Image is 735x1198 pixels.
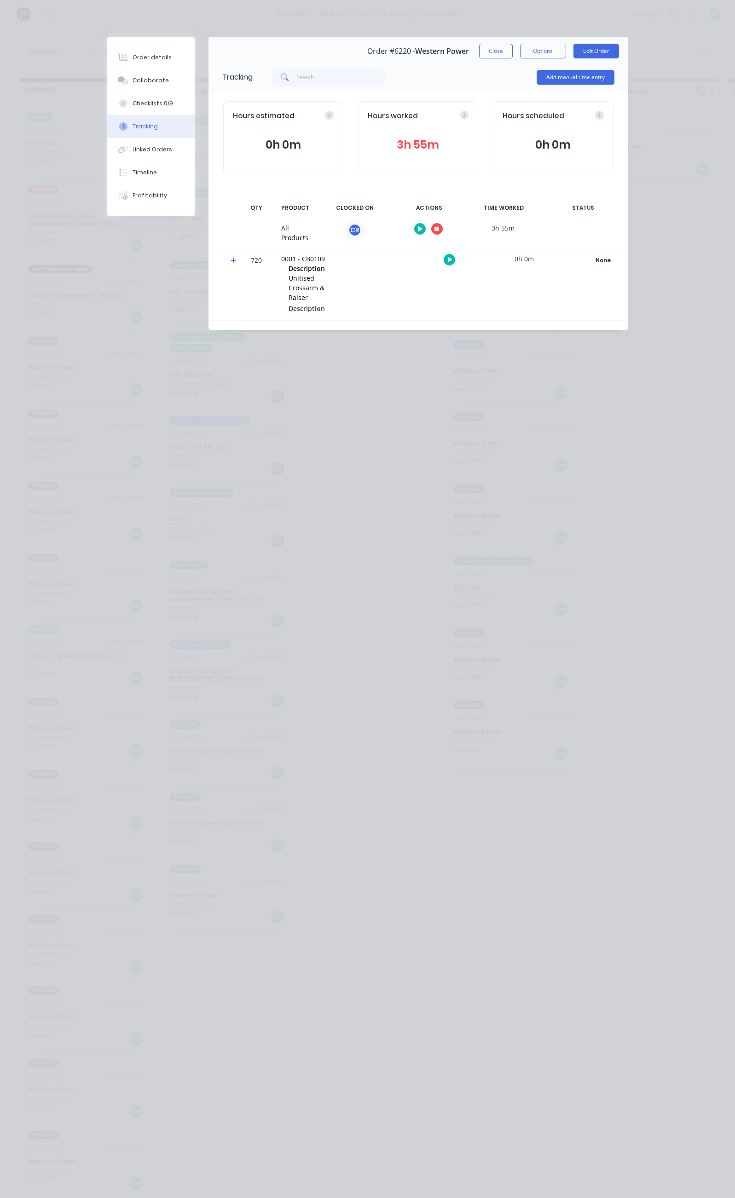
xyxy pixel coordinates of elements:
button: Timeline [107,161,195,184]
button: Profitability [107,184,195,207]
span: Hours scheduled [503,111,564,121]
iframe: Intercom live chat [704,1167,726,1189]
div: Tracking [222,72,253,83]
span: Description [289,264,325,273]
div: All Products [281,223,308,242]
span: Hours estimated [233,111,295,121]
button: Checklists 0/9 [107,92,195,115]
div: ACTIONS [395,198,464,218]
button: Close [479,44,513,58]
span: Unitised Crossarm & Raiser [289,274,324,302]
div: CLOCKED ON [320,198,389,218]
div: CR [348,223,362,237]
button: Tracking [107,115,195,138]
button: Order details [107,46,195,69]
div: 0h 0m [490,248,559,269]
div: Checklists 0/9 [133,99,173,108]
div: STATUS [544,198,622,218]
button: 0h 0m [503,136,603,154]
div: None [570,254,637,266]
div: Linked Orders [133,145,172,154]
span: Hours worked [368,111,418,121]
button: Edit Order [573,44,619,58]
button: Collaborate [107,69,195,92]
div: 0001 - CB0109 [281,254,330,264]
button: 0h 0m [233,136,334,154]
span: Western Power [415,47,469,56]
button: Linked Orders [107,138,195,161]
div: Order details [133,53,172,62]
div: 720 [243,250,270,320]
div: Collaborate [133,76,169,85]
div: Timeline [133,168,157,177]
span: Description [289,304,325,313]
span: Order #6220 - [367,47,415,56]
div: Profitability [133,191,167,200]
div: PRODUCT [276,198,315,218]
button: Add manual time entry [537,70,614,85]
input: Search... [296,68,386,86]
div: TIME WORKED [469,198,538,218]
button: Options [520,44,566,58]
button: None [570,254,637,267]
button: 3h 55m [368,136,469,154]
div: QTY [243,198,270,218]
div: 3h 55m [469,218,538,238]
div: Tracking [133,122,158,131]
